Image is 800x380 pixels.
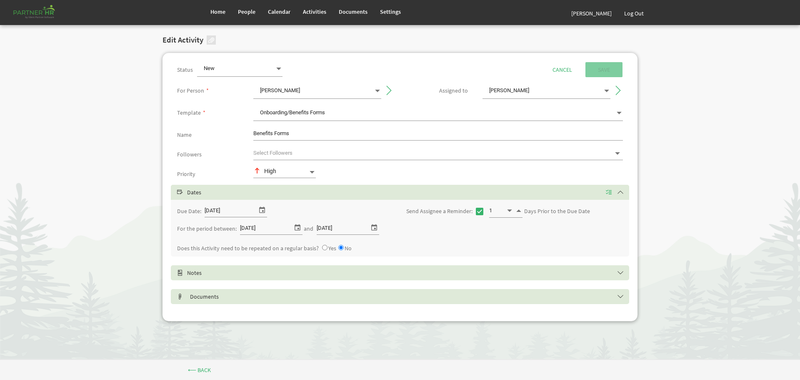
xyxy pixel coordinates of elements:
span: select [257,204,267,215]
label: Send Assignee a Reminder: [406,208,472,214]
span: select [369,222,379,233]
label: Status [177,67,193,73]
label: Days Prior to the Due Date [524,208,590,214]
label: Priority [177,171,195,177]
a: Cancel [540,62,585,77]
div: High [253,167,308,176]
label: Name [177,132,192,138]
label: No [345,245,352,252]
h5: Dates [177,189,635,196]
label: For the period between: [177,226,237,232]
span: Documents [339,8,367,15]
span: Settings [380,8,401,15]
h5: Notes [177,269,635,276]
label: This is the person that the activity is about [177,88,204,94]
span: Increment value [515,206,522,216]
span: Go to Person's profile [613,86,621,93]
h2: Edit Activity [162,36,203,45]
span: Home [210,8,225,15]
span: Calendar [268,8,290,15]
h5: Documents [177,293,635,300]
input: Select Followers [253,147,610,159]
span: Activities [303,8,326,15]
label: Due Date: [177,208,201,214]
span: select [292,222,302,233]
label: Followers [177,151,202,158]
a: ⟵ Back [175,362,223,377]
label: and [304,226,313,232]
span: Select [177,189,183,195]
a: [PERSON_NAME] [565,2,618,25]
label: Yes [328,245,336,252]
input: Save [585,62,622,77]
span: Go to Person's profile [384,86,392,93]
span: People [238,8,255,15]
label: Does this Activity need to be repeated on a regular basis? [177,245,319,252]
span: Decrement value [506,206,513,216]
label: Template [177,110,201,116]
a: Log Out [618,2,650,25]
label: This is the person assigned to work on the activity [439,88,468,94]
img: priority-high.png [253,167,264,174]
